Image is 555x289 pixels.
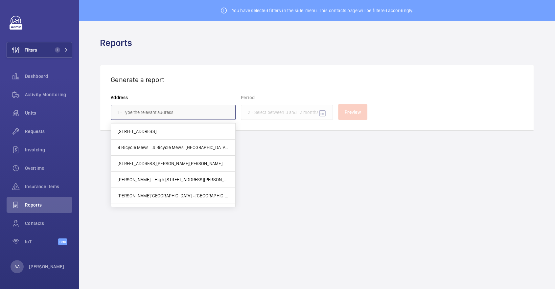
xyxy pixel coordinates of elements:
[25,202,72,208] span: Reports
[55,47,60,53] span: 1
[25,128,72,135] span: Requests
[25,238,58,245] span: IoT
[58,238,67,245] span: Beta
[25,47,37,53] span: Filters
[100,37,136,49] h1: Reports
[111,76,523,84] h3: Generate a report
[7,42,72,58] button: Filters1
[25,73,72,79] span: Dashboard
[111,94,236,101] label: Address
[118,176,229,183] span: [PERSON_NAME] - High [STREET_ADDRESS][PERSON_NAME]
[25,91,72,98] span: Activity Monitoring
[345,109,361,115] span: Preview
[111,105,236,120] input: 1 - Type the relevant address
[25,146,72,153] span: Invoicing
[241,94,333,101] label: Period
[118,144,229,151] span: 4 Bicycle Mews - 4 Bicycle Mews, [GEOGRAPHIC_DATA] 6FF
[338,104,367,120] button: Preview
[118,192,229,199] span: [PERSON_NAME][GEOGRAPHIC_DATA] - [GEOGRAPHIC_DATA]
[118,160,222,167] span: [STREET_ADDRESS][PERSON_NAME][PERSON_NAME]
[25,183,72,190] span: Insurance items
[25,110,72,116] span: Units
[29,263,64,270] p: [PERSON_NAME]
[25,220,72,227] span: Contacts
[118,128,156,135] span: [STREET_ADDRESS]
[14,263,20,270] p: AA
[25,165,72,171] span: Overtime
